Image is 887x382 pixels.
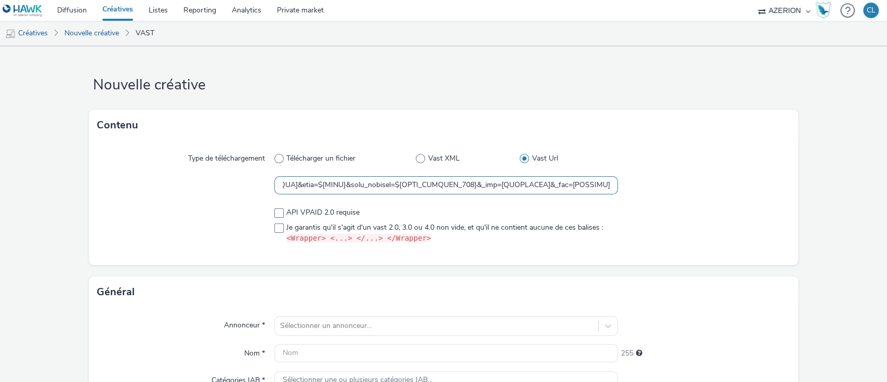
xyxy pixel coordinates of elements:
span: Vast Url [532,153,558,164]
div: CL [867,3,876,18]
a: Nouvelle créative [59,21,124,46]
h3: Contenu [97,117,138,133]
label: Annonceur * [220,316,269,331]
span: Je garantis qu'il s'agit d'un vast 2.0, 3.0 ou 4.0 non vide, et qu'il ne contient aucune de ces b... [286,222,603,244]
input: URL du vast [274,176,618,194]
span: API VPAID 2.0 requise [286,207,360,218]
label: Type de téléchargement [184,149,269,164]
img: mobile [5,29,16,39]
span: Télécharger un fichier [286,153,355,164]
h3: Général [97,284,135,300]
label: Nom * [240,344,269,359]
code: <Wrapper> <...> </...> </Wrapper> [286,234,431,242]
a: Hawk Academy [815,2,835,19]
a: VAST [130,21,160,46]
input: Nom [274,344,618,362]
img: Hawk Academy [815,2,831,19]
div: 255 caractères maximum [636,348,642,359]
span: Vast XML [428,153,459,164]
img: undefined Logo [3,4,43,17]
span: 255 [620,348,633,359]
h1: Nouvelle créative [89,75,799,95]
